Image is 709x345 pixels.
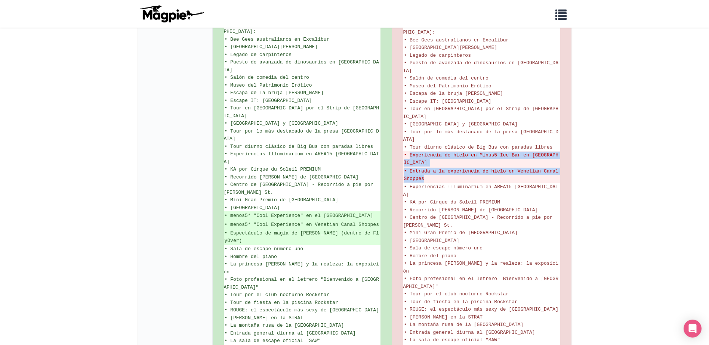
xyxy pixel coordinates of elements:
[225,338,321,344] span: • La sala de escape oficial "SAW"
[684,320,702,338] div: Abra Intercom Messenger
[225,205,280,211] span: • [GEOGRAPHIC_DATA]
[403,129,558,143] span: • Tour por lo más destacado de la presa [GEOGRAPHIC_DATA]
[403,60,558,74] span: • Puesto de avanzada de dinosaurios en [GEOGRAPHIC_DATA]
[225,174,359,180] span: • Recorrido [PERSON_NAME] de [GEOGRAPHIC_DATA]
[404,144,553,150] span: • Tour diurno clásico de Big Bus con paradas libres
[225,37,330,42] span: • Bee Gees australianos en Excalibur
[225,144,373,149] span: • Tour diurno clásico de Big Bus con paradas libres
[225,197,338,203] span: • Mini Gran Premio de [GEOGRAPHIC_DATA]
[404,291,509,297] span: • Tour por el club nocturno Rockstar
[224,59,379,73] span: • Puesto de avanzada de dinosaurios en [GEOGRAPHIC_DATA]
[224,182,376,195] span: • Centro de [GEOGRAPHIC_DATA] - Recorrido a pie por [PERSON_NAME] St.
[225,44,318,50] span: • [GEOGRAPHIC_DATA][PERSON_NAME]
[225,52,292,57] span: • Legado de carpinteros
[403,261,558,274] span: • La princesa [PERSON_NAME] y la realeza: la exposición
[404,168,560,182] del: • Entrada a la experiencia de hielo en Venetian Canal Shoppes
[404,337,500,343] span: • La sala de escape oficial "SAW"
[225,121,338,126] span: • [GEOGRAPHIC_DATA] y [GEOGRAPHIC_DATA]
[225,246,303,252] span: • Sala de escape número uno
[404,230,518,236] span: • Mini Gran Premio de [GEOGRAPHIC_DATA]
[225,323,344,328] span: • La montaña rusa de la [GEOGRAPHIC_DATA]
[225,307,379,313] span: • ROUGE: el espectáculo más sexy de [GEOGRAPHIC_DATA]
[404,99,491,104] span: • Escape IT: [GEOGRAPHIC_DATA]
[404,330,535,335] span: • Entrada general diurna al [GEOGRAPHIC_DATA]
[225,221,380,229] ins: • menos5* "Cool Experience" en Venetian Canal Shoppes
[225,167,321,172] span: • KA por Cirque du Soleil PREMIUM
[225,83,312,88] span: • Museo del Patrimonio Erótico
[225,330,356,336] span: • Entrada general diurna al [GEOGRAPHIC_DATA]
[404,37,509,43] span: • Bee Gees australianos en Excalibur
[225,254,277,259] span: • Hombre del piano
[404,314,483,320] span: • [PERSON_NAME] en la STRAT
[138,5,205,23] img: logo-ab69f6fb50320c5b225c76a69d11143b.png
[404,253,456,259] span: • Hombre del piano
[403,215,556,228] span: • Centro de [GEOGRAPHIC_DATA] - Recorrido a pie por [PERSON_NAME] St.
[403,184,558,198] span: • Experiencias Illuminarium en AREA15 [GEOGRAPHIC_DATA]
[404,45,497,50] span: • [GEOGRAPHIC_DATA][PERSON_NAME]
[404,91,503,96] span: • Escapa de la bruja [PERSON_NAME]
[404,307,558,312] span: • ROUGE: el espectáculo más sexy de [GEOGRAPHIC_DATA]
[403,106,558,119] span: • Tour en [GEOGRAPHIC_DATA] por el Strip de [GEOGRAPHIC_DATA]
[225,300,338,305] span: • Tour de fiesta en la piscina Rockstar
[404,245,483,251] span: • Sala de escape número uno
[404,75,488,81] span: • Salón de comedia del centro
[225,75,309,80] span: • Salón de comedia del centro
[224,105,379,119] span: • Tour en [GEOGRAPHIC_DATA] por el Strip de [GEOGRAPHIC_DATA]
[225,292,330,298] span: • Tour por el club nocturno Rockstar
[224,277,379,290] span: • Foto profesional en el letrero "Bienvenido a [GEOGRAPHIC_DATA]"
[404,121,518,127] span: • [GEOGRAPHIC_DATA] y [GEOGRAPHIC_DATA]
[404,83,491,89] span: • Museo del Patrimonio Erótico
[404,299,518,305] span: • Tour de fiesta en la piscina Rockstar
[404,152,560,166] del: • Experiencia de hielo en Minus5 Ice Bar en [GEOGRAPHIC_DATA]
[224,261,379,275] span: • La princesa [PERSON_NAME] y la realeza: la exposición
[225,212,380,220] ins: • menos5* "Cool Experience" en el [GEOGRAPHIC_DATA]
[404,53,471,58] span: • Legado de carpinteros
[225,98,312,103] span: • Escape IT: [GEOGRAPHIC_DATA]
[404,199,500,205] span: • KA por Cirque du Soleil PREMIUM
[225,90,324,96] span: • Escapa de la bruja [PERSON_NAME]
[403,276,558,289] span: • Foto profesional en el letrero "Bienvenido a [GEOGRAPHIC_DATA]"
[224,128,379,142] span: • Tour por lo más destacado de la presa [GEOGRAPHIC_DATA]
[224,151,379,165] span: • Experiencias Illuminarium en AREA15 [GEOGRAPHIC_DATA]
[225,230,380,244] ins: • Espectáculo de magia de [PERSON_NAME] (dentro de FlyOver)
[404,238,459,243] span: • [GEOGRAPHIC_DATA]
[225,315,303,321] span: • [PERSON_NAME] en la STRAT
[404,207,538,213] span: • Recorrido [PERSON_NAME] de [GEOGRAPHIC_DATA]
[404,322,524,327] span: • La montaña rusa de la [GEOGRAPHIC_DATA]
